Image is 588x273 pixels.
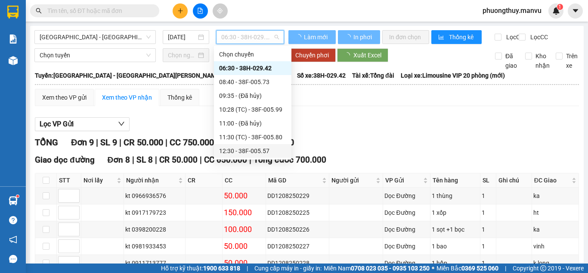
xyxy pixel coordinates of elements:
[219,105,286,114] div: 10:28 (TC) - 38F-005.99
[482,225,495,234] div: 1
[167,93,192,102] div: Thống kê
[382,30,429,44] button: In đơn chọn
[224,257,264,269] div: 50.000
[136,155,153,165] span: SL 8
[401,71,505,80] span: Loại xe: Limousine VIP 20 phòng (mới)
[16,195,19,198] sup: 1
[203,265,240,272] strong: 1900 633 818
[432,242,479,251] div: 1 bao
[533,225,577,234] div: ka
[224,207,264,219] div: 150.000
[532,51,553,70] span: Kho nhận
[57,173,81,188] th: STT
[353,50,381,60] span: Xuất Excel
[42,93,87,102] div: Xem theo VP gửi
[480,173,497,188] th: SL
[119,137,121,147] span: |
[482,242,495,251] div: 1
[219,50,286,59] div: Chọn chuyến
[132,155,134,165] span: |
[533,242,577,251] div: vinh
[224,223,264,235] div: 100.000
[324,264,430,273] span: Miền Nam
[214,47,291,61] div: Chọn chuyến
[266,188,329,204] td: DD1208250229
[482,258,495,268] div: 1
[533,258,577,268] div: k long
[224,240,264,252] div: 50.000
[71,137,94,147] span: Đơn 9
[267,242,328,251] div: DD1208250227
[383,188,430,204] td: Dọc Đường
[173,3,188,19] button: plus
[124,137,163,147] span: CR 50.000
[295,34,303,40] span: loading
[267,225,328,234] div: DD1208250226
[266,221,329,238] td: DD1208250226
[432,225,479,234] div: 1 sọt +1 bọc
[297,71,346,80] span: Số xe: 38H-029.42
[35,117,130,131] button: Lọc VP Gửi
[449,32,475,42] span: Thống kê
[533,208,577,217] div: ht
[9,196,18,205] img: warehouse-icon
[267,208,328,217] div: DD1208250225
[219,77,286,87] div: 08:40 - 38F-005.73
[40,31,151,44] span: Hà Nội - Kỳ Anh
[438,34,446,41] span: bar-chart
[337,48,388,62] button: Xuất Excel
[384,191,428,201] div: Dọc Đường
[125,191,184,201] div: kt 0966936576
[503,32,525,42] span: Lọc CR
[219,146,286,156] div: 12:30 - 38F-005.57
[331,176,374,185] span: Người gửi
[168,32,196,42] input: 12/08/2025
[200,155,202,165] span: |
[557,4,563,10] sup: 1
[224,190,264,202] div: 50.000
[7,6,19,19] img: logo-vxr
[35,72,221,79] b: Tuyến: [GEOGRAPHIC_DATA] - [GEOGRAPHIC_DATA][PERSON_NAME]
[213,3,228,19] button: aim
[432,191,479,201] div: 1 thùng
[384,258,428,268] div: Dọc Đường
[267,258,328,268] div: DD1208250228
[496,173,532,188] th: Ghi chú
[288,30,336,44] button: Làm mới
[217,8,223,14] span: aim
[159,155,198,165] span: CR 50.000
[161,264,240,273] span: Hỗ trợ kỹ thuật:
[344,52,353,58] span: loading
[9,35,18,44] img: solution-icon
[125,208,184,217] div: kt 0917179723
[540,265,546,271] span: copyright
[558,4,561,10] span: 1
[353,32,373,42] span: In phơi
[436,264,498,273] span: Miền Bắc
[170,137,214,147] span: CC 750.000
[254,155,326,165] span: Tổng cước 700.000
[155,155,157,165] span: |
[476,5,548,16] span: phuongthuy.manvu
[384,242,428,251] div: Dọc Đường
[247,264,248,273] span: |
[125,258,184,268] div: kt 0911713777
[165,137,167,147] span: |
[482,191,495,201] div: 1
[9,56,18,65] img: warehouse-icon
[288,48,336,62] button: Chuyển phơi
[432,267,434,270] span: ⚪️
[568,3,583,19] button: caret-down
[36,8,42,14] span: search
[84,176,115,185] span: Nơi lấy
[383,238,430,255] td: Dọc Đường
[384,225,428,234] div: Dọc Đường
[527,32,549,42] span: Lọc CC
[219,63,286,73] div: 06:30 - 38H-029.42
[266,255,329,272] td: DD1208250228
[125,225,184,234] div: kt 0398200228
[268,176,320,185] span: Mã GD
[40,49,151,62] span: Chọn tuyến
[502,51,520,70] span: Đã giao
[249,155,251,165] span: |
